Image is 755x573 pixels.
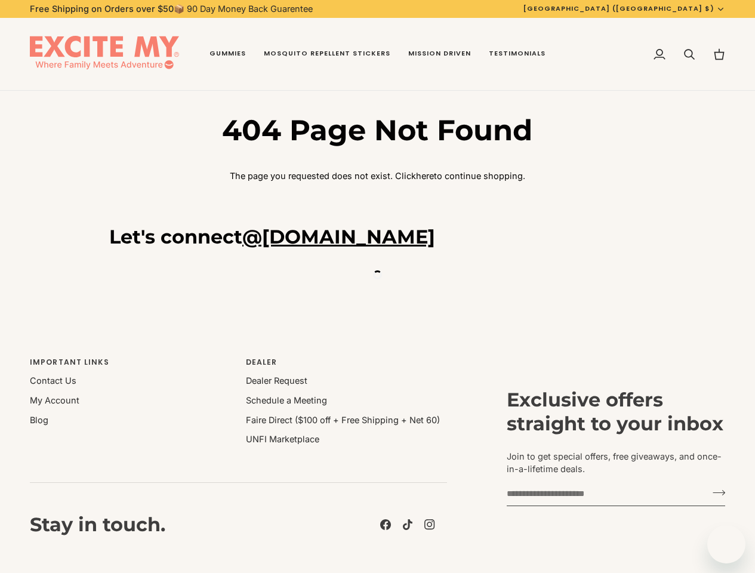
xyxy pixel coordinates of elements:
h3: Exclusive offers straight to your inbox [507,388,725,436]
a: here [416,171,434,181]
span: Mosquito Repellent Stickers [264,49,390,58]
img: EXCITE MY® [30,36,179,73]
iframe: Button to launch messaging window [707,525,745,563]
span: Gummies [209,49,246,58]
p: Join to get special offers, free giveaways, and once-in-a-lifetime deals. [507,450,725,476]
a: Contact Us [30,375,76,386]
h3: Let's connect [109,225,646,249]
p: Dealer [246,357,448,374]
a: Gummies [201,18,255,91]
h1: 404 Page Not Found [201,112,554,148]
a: Faire Direct ($100 off + Free Shipping + Net 60) [246,415,440,425]
button: [GEOGRAPHIC_DATA] ([GEOGRAPHIC_DATA] $) [514,4,734,14]
span: Testimonials [489,49,546,58]
a: @[DOMAIN_NAME] [242,225,435,248]
a: UNFI Marketplace [246,434,319,444]
p: 📦 90 Day Money Back Guarentee [30,2,313,16]
h3: Stay in touch. [30,513,165,537]
strong: Free Shipping on Orders over $50 [30,4,174,14]
a: My Account [30,395,79,405]
a: Mosquito Repellent Stickers [255,18,399,91]
input: your-email@example.com [507,483,705,505]
a: Testimonials [480,18,554,91]
a: Schedule a Meeting [246,395,327,405]
button: Join [705,483,725,502]
a: Mission Driven [399,18,480,91]
p: Important Links [30,357,232,374]
a: Dealer Request [246,375,307,386]
p: The page you requested does not exist. Click to continue shopping. [201,170,554,183]
span: Mission Driven [408,49,471,58]
a: Blog [30,415,48,425]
